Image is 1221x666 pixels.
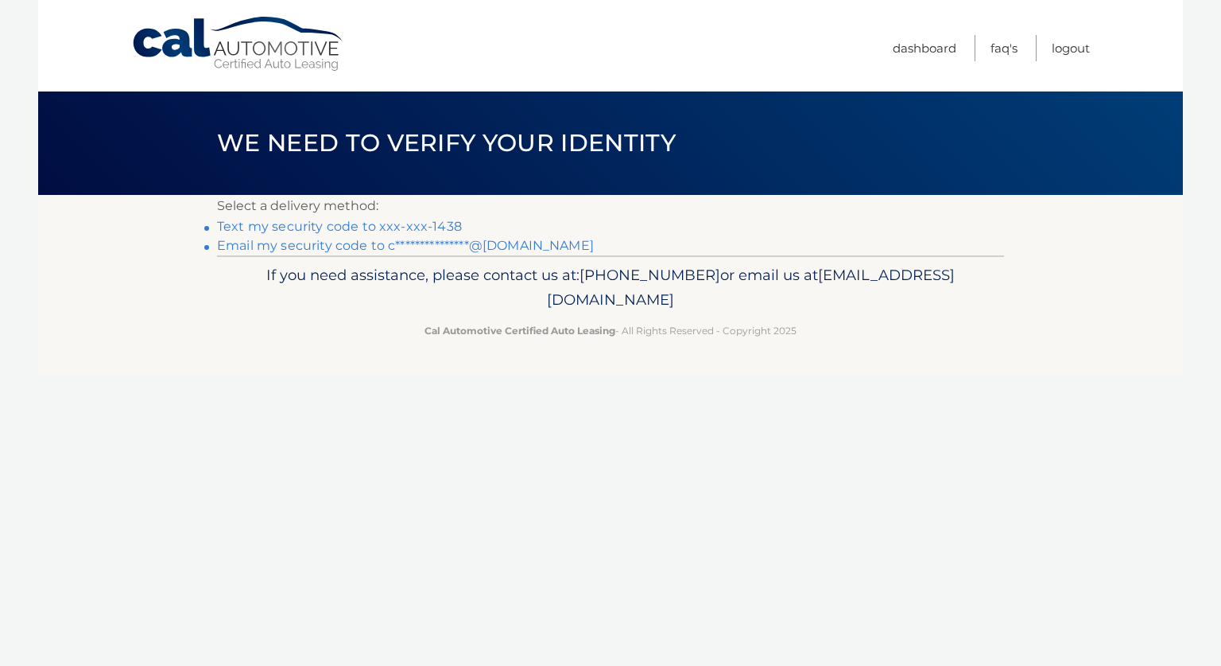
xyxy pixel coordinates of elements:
strong: Cal Automotive Certified Auto Leasing [424,325,615,337]
a: Dashboard [893,35,956,61]
span: [PHONE_NUMBER] [579,266,720,284]
p: If you need assistance, please contact us at: or email us at [227,263,994,314]
p: - All Rights Reserved - Copyright 2025 [227,322,994,339]
span: We need to verify your identity [217,128,676,158]
a: FAQ's [990,35,1017,61]
a: Cal Automotive [131,16,346,72]
a: Text my security code to xxx-xxx-1438 [217,219,462,234]
p: Select a delivery method: [217,195,1004,217]
a: Logout [1052,35,1090,61]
